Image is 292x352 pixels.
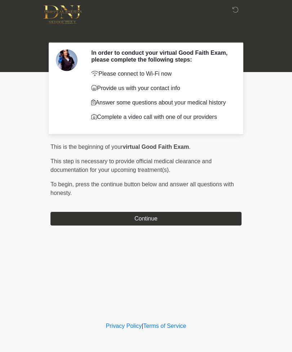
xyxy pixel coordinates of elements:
[43,5,82,24] img: DNJ Med Boutique Logo
[143,323,186,329] a: Terms of Service
[91,70,231,78] p: Please connect to Wi-Fi now
[106,323,142,329] a: Privacy Policy
[91,49,231,63] h2: In order to conduct your virtual Good Faith Exam, please complete the following steps:
[123,144,189,150] strong: virtual Good Faith Exam
[142,323,143,329] a: |
[91,98,231,107] p: Answer some questions about your medical history
[189,144,190,150] span: .
[45,26,247,39] h1: ‎ ‎
[50,181,75,187] span: To begin,
[56,49,78,71] img: Agent Avatar
[50,212,242,226] button: Continue
[91,113,231,121] p: Complete a video call with one of our providers
[50,181,234,196] span: press the continue button below and answer all questions with honesty.
[91,84,231,93] p: Provide us with your contact info
[50,158,212,173] span: This step is necessary to provide official medical clearance and documentation for your upcoming ...
[50,144,123,150] span: This is the beginning of your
